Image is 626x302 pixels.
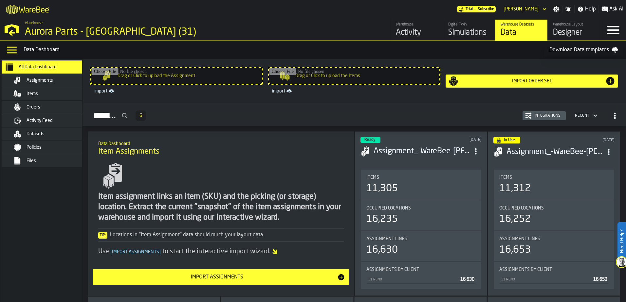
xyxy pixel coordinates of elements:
[544,43,623,57] a: Download Data templates
[466,7,473,11] span: Trial
[361,200,481,230] div: stat-Occupied Locations
[499,183,531,194] div: 11,312
[366,213,398,225] div: 16,235
[448,22,490,27] div: Digital Twin
[504,7,539,12] div: DropdownMenuValue-Bob Lueken Lueken
[390,20,443,41] a: link-to-/wh/i/aa2e4adb-2cd5-4688-aa4a-ec82bcf75d46/feed/
[366,275,476,284] div: StatList-item-31 RENO
[553,27,595,38] div: Designer
[499,175,512,180] span: Items
[27,131,45,137] span: Datasets
[532,113,563,118] div: Integrations
[366,236,476,242] div: Title
[494,262,614,289] div: stat-Assignments by Client
[474,7,476,11] span: —
[599,5,626,13] label: button-toggle-Ask AI
[493,137,520,143] div: status-4 2
[355,131,487,296] div: ItemListCard-DashboardItemContainer
[133,110,149,121] div: ButtonLoadMore-Load More-Prev-First-Last
[488,131,620,296] div: ItemListCard-DashboardItemContainer
[501,5,548,13] div: DropdownMenuValue-Bob Lueken Lueken
[93,269,349,285] button: button-Import Assignments
[593,277,607,282] span: 16,653
[499,267,609,272] div: Title
[27,158,36,163] span: Files
[269,87,439,95] a: link-to-/wh/i/aa2e4adb-2cd5-4688-aa4a-ec82bcf75d46/import/items/
[2,114,93,127] li: menu Activity Feed
[361,262,481,289] div: stat-Assignments by Client
[499,275,609,284] div: StatList-item-31 RENO
[504,138,515,142] span: In Use
[366,236,407,242] span: Assignment lines
[457,6,496,12] div: Menu Subscription
[110,250,112,254] span: [
[25,21,43,25] span: Warehouse
[366,267,476,272] div: Title
[494,200,614,230] div: stat-Occupied Locations
[499,244,531,256] div: 16,653
[499,175,609,180] div: Title
[523,111,566,120] button: button-Integrations
[547,20,600,41] a: link-to-/wh/i/aa2e4adb-2cd5-4688-aa4a-ec82bcf75d46/designer
[600,20,626,41] label: button-toggle-Menu
[459,78,605,84] div: Import Order Set
[92,87,262,95] a: link-to-/wh/i/aa2e4adb-2cd5-4688-aa4a-ec82bcf75d46/import/assignment/
[109,250,162,254] span: Import Assignments
[366,175,476,180] div: Title
[366,206,476,211] div: Title
[494,170,614,200] div: stat-Items
[366,244,398,256] div: 16,630
[2,101,93,114] li: menu Orders
[506,147,603,157] h3: Assignment_-WareBee-[PERSON_NAME]-assignment- 09162025.csv-2025-09-17
[361,231,481,261] div: stat-Assignment lines
[501,277,591,282] div: 31 RENO
[366,206,411,211] span: Occupied Locations
[501,22,542,27] div: Warehouse Datasets
[360,168,482,290] section: card-AssignmentDashboardCard
[366,267,419,272] span: Assignments by Client
[396,22,437,27] div: Warehouse
[499,206,609,211] div: Title
[24,46,544,54] div: Data Dashboard
[25,26,202,38] div: Aurora Parts - [GEOGRAPHIC_DATA] (31)
[91,68,262,84] input: Drag or Click to upload the Assignment
[374,146,470,157] h3: Assignment_-WareBee-[PERSON_NAME]-assignment- 10012025.csv-2025-10-01
[368,277,458,282] div: 31 RENO
[19,64,57,70] span: All Data Dashboard
[27,105,40,110] span: Orders
[97,273,337,281] div: Import Assignments
[499,206,544,211] span: Occupied Locations
[562,6,574,12] label: button-toggle-Notifications
[27,78,53,83] span: Assignments
[269,68,440,84] input: Drag or Click to upload the Items
[2,87,93,101] li: menu Items
[366,175,379,180] span: Items
[499,236,540,242] span: Assignment lines
[609,5,623,13] span: Ask AI
[366,183,398,194] div: 11,305
[374,146,470,157] div: Assignment_-WareBee-Aurora Reno-assignment- 10012025.csv-2025-10-01
[88,131,354,296] div: ItemListCard-
[98,247,344,256] div: Use to start the interactive import wizard.
[27,118,53,123] span: Activity Feed
[499,236,609,242] div: Title
[2,74,93,87] li: menu Assignments
[495,20,547,41] a: link-to-/wh/i/aa2e4adb-2cd5-4688-aa4a-ec82bcf75d46/data
[27,145,42,150] span: Policies
[360,137,380,143] div: status-3 2
[3,43,21,57] label: button-toggle-Data Menu
[575,5,598,13] label: button-toggle-Help
[98,231,344,239] div: Locations in "Item Assignment" data should much your layout data.
[27,91,38,96] span: Items
[446,75,618,88] button: button-Import Order Set
[2,127,93,141] li: menu Datasets
[499,213,531,225] div: 16,252
[98,232,107,239] span: Tip:
[396,27,437,38] div: Activity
